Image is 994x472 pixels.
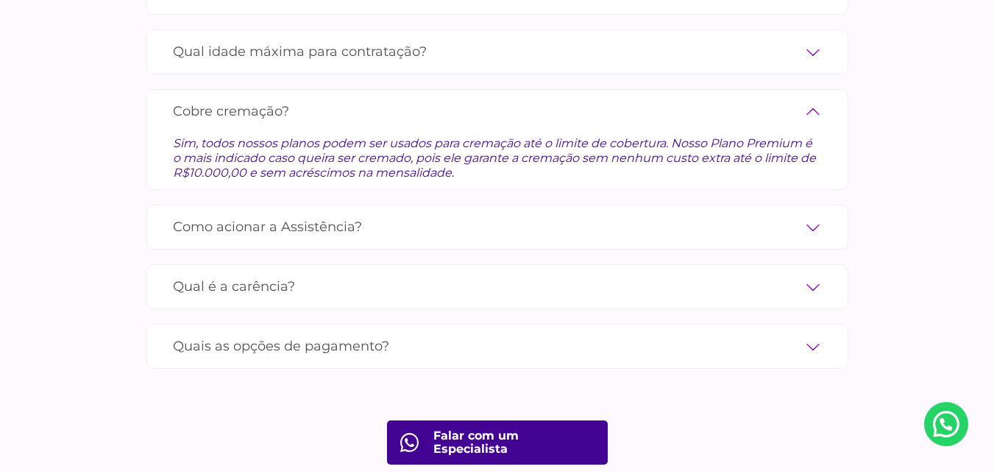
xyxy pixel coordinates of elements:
[387,420,608,465] a: Falar com um Especialista
[173,274,822,300] label: Qual é a carência?
[400,433,419,452] img: fale com consultor
[173,334,822,359] label: Quais as opções de pagamento?
[173,99,822,124] label: Cobre cremação?
[173,124,822,180] div: Sim, todos nossos planos podem ser usados para cremação até o limite de cobertura. Nosso Plano Pr...
[173,39,822,65] label: Qual idade máxima para contratação?
[924,402,968,446] a: Nosso Whatsapp
[173,214,822,240] label: Como acionar a Assistência?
